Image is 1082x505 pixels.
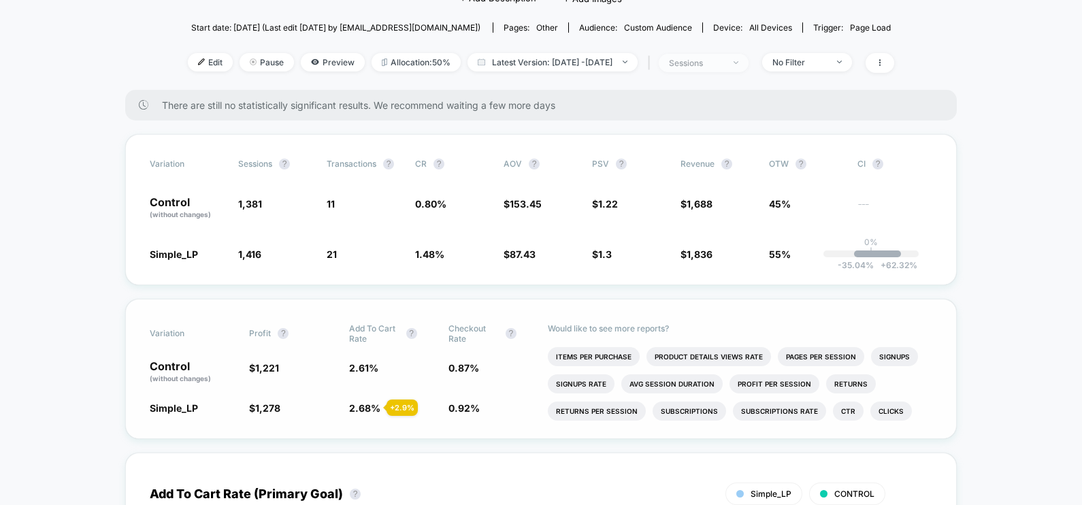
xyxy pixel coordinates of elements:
div: Audience: [579,22,692,33]
span: PSV [592,159,609,169]
span: Profit [249,328,271,338]
span: Preview [301,53,365,71]
span: 1,688 [687,198,712,210]
button: ? [383,159,394,169]
span: Latest Version: [DATE] - [DATE] [468,53,638,71]
span: 0.80 % [415,198,446,210]
button: ? [616,159,627,169]
span: 1,416 [238,248,261,260]
span: 62.32 % [874,260,917,270]
span: Sessions [238,159,272,169]
li: Product Details Views Rate [646,347,771,366]
img: end [734,61,738,64]
span: CR [415,159,427,169]
span: $ [249,402,280,414]
div: Trigger: [813,22,891,33]
span: $ [592,248,612,260]
span: 55% [769,248,791,260]
span: $ [592,198,618,210]
img: rebalance [382,59,387,66]
button: ? [796,159,806,169]
span: $ [504,198,542,210]
button: ? [721,159,732,169]
button: ? [278,328,289,339]
span: 0.92 % [448,402,480,414]
li: Ctr [833,402,864,421]
span: Variation [150,323,225,344]
button: ? [350,489,361,500]
span: 1,278 [255,402,280,414]
span: (without changes) [150,374,211,382]
li: Subscriptions Rate [733,402,826,421]
span: 11 [327,198,335,210]
span: 153.45 [510,198,542,210]
button: ? [406,328,417,339]
button: ? [279,159,290,169]
button: ? [506,328,517,339]
span: AOV [504,159,522,169]
p: Control [150,361,235,384]
span: 2.61 % [349,362,378,374]
img: end [250,59,257,65]
p: Would like to see more reports? [548,323,932,333]
img: end [623,61,627,63]
span: $ [249,362,279,374]
span: Variation [150,159,225,169]
div: sessions [669,58,723,68]
button: ? [433,159,444,169]
span: CI [857,159,932,169]
p: | [870,247,872,257]
span: Simple_LP [150,402,198,414]
span: 1,381 [238,198,262,210]
span: other [536,22,558,33]
span: Pause [240,53,294,71]
span: + [881,260,886,270]
div: + 2.9 % [387,400,418,416]
span: Simple_LP [150,248,198,260]
span: 45% [769,198,791,210]
div: Pages: [504,22,558,33]
li: Returns [826,374,876,393]
span: 2.68 % [349,402,380,414]
span: --- [857,200,932,220]
span: 21 [327,248,337,260]
li: Subscriptions [653,402,726,421]
span: 87.43 [510,248,536,260]
span: 1.22 [598,198,618,210]
p: Control [150,197,225,220]
li: Clicks [870,402,912,421]
div: No Filter [772,57,827,67]
span: OTW [769,159,844,169]
span: CONTROL [834,489,874,499]
span: | [644,53,659,73]
span: Device: [702,22,802,33]
li: Returns Per Session [548,402,646,421]
span: Page Load [850,22,891,33]
img: end [837,61,842,63]
span: Revenue [681,159,715,169]
span: 1.3 [598,248,612,260]
span: $ [504,248,536,260]
span: 0.87 % [448,362,479,374]
span: (without changes) [150,210,211,218]
span: Custom Audience [624,22,692,33]
span: 1.48 % [415,248,444,260]
li: Profit Per Session [729,374,819,393]
span: 1,836 [687,248,712,260]
span: Transactions [327,159,376,169]
span: -35.04 % [838,260,874,270]
span: Add To Cart Rate [349,323,399,344]
img: calendar [478,59,485,65]
li: Items Per Purchase [548,347,640,366]
span: Simple_LP [751,489,791,499]
span: 1,221 [255,362,279,374]
img: edit [198,59,205,65]
p: 0% [864,237,878,247]
span: all devices [749,22,792,33]
button: ? [529,159,540,169]
li: Pages Per Session [778,347,864,366]
span: Checkout Rate [448,323,499,344]
li: Signups [871,347,918,366]
span: Start date: [DATE] (Last edit [DATE] by [EMAIL_ADDRESS][DOMAIN_NAME]) [191,22,480,33]
span: Edit [188,53,233,71]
